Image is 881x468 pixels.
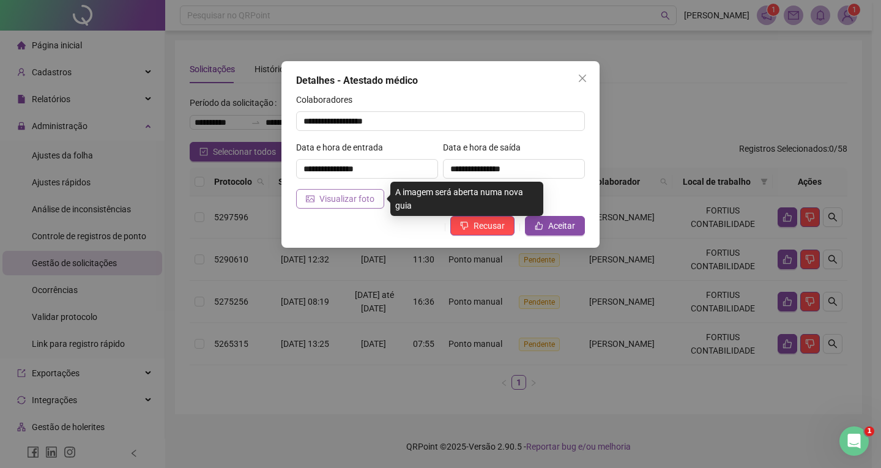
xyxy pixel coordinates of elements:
[548,219,575,232] span: Aceitar
[535,221,543,230] span: like
[460,221,469,230] span: dislike
[296,189,384,209] button: Visualizar foto
[319,192,374,206] span: Visualizar foto
[573,69,592,88] button: Close
[296,141,391,154] label: Data e hora de entrada
[450,216,515,236] button: Recusar
[474,219,505,232] span: Recusar
[525,216,585,236] button: Aceitar
[296,93,360,106] label: Colaboradores
[443,141,529,154] label: Data e hora de saída
[864,426,874,436] span: 1
[296,73,585,88] div: Detalhes - Atestado médico
[839,426,869,456] iframe: Intercom live chat
[306,195,314,203] span: picture
[578,73,587,83] span: close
